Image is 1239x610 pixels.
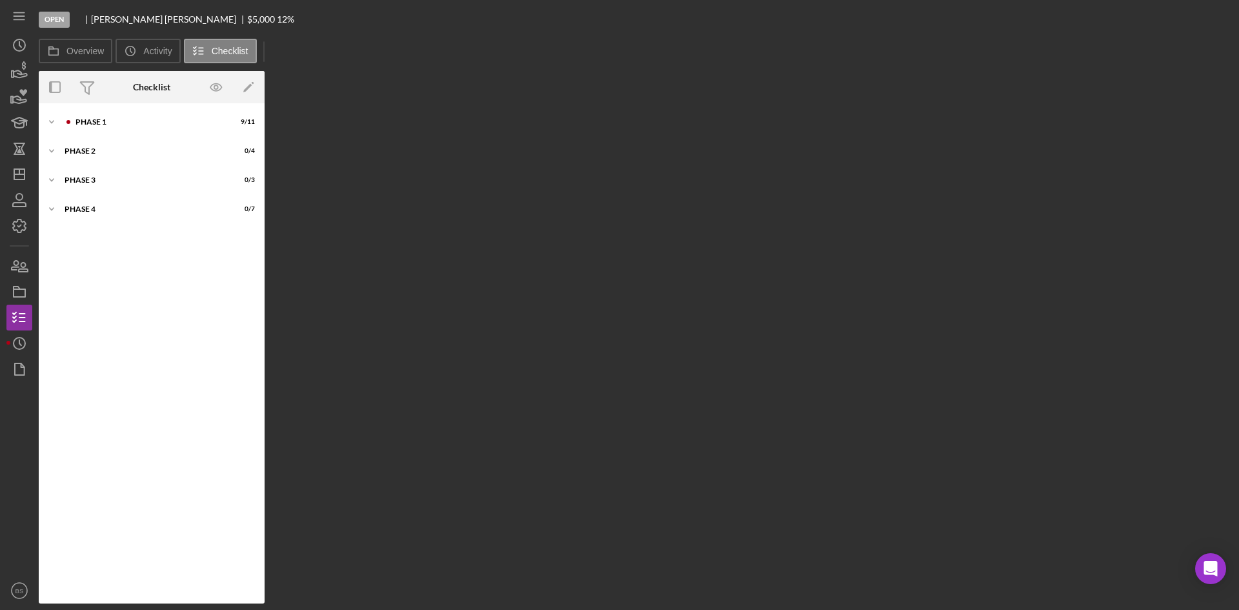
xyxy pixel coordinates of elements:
div: Phase 1 [76,118,223,126]
div: 0 / 7 [232,205,255,213]
button: BS [6,578,32,604]
label: Activity [143,46,172,56]
div: Checklist [133,82,170,92]
div: 9 / 11 [232,118,255,126]
button: Overview [39,39,112,63]
div: 12 % [277,14,294,25]
div: Open Intercom Messenger [1195,553,1226,584]
div: 0 / 3 [232,176,255,184]
div: Phase 3 [65,176,223,184]
div: 0 / 4 [232,147,255,155]
div: Phase 4 [65,205,223,213]
div: Open [39,12,70,28]
span: $5,000 [247,14,275,25]
label: Overview [66,46,104,56]
text: BS [15,587,24,595]
label: Checklist [212,46,248,56]
button: Checklist [184,39,257,63]
div: [PERSON_NAME] [PERSON_NAME] [91,14,247,25]
div: Phase 2 [65,147,223,155]
button: Activity [116,39,180,63]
